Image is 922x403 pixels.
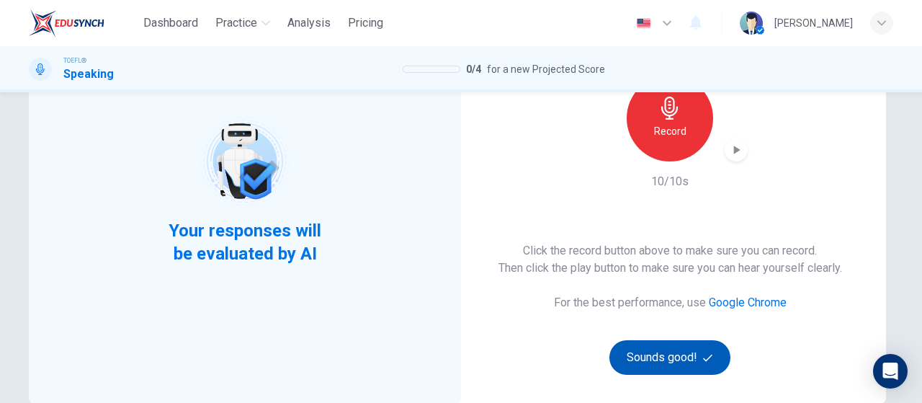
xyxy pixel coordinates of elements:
img: robot icon [199,115,290,207]
span: Dashboard [143,14,198,32]
button: Analysis [282,10,336,36]
h6: 10/10s [651,173,689,190]
button: Record [627,75,713,161]
span: Your responses will be evaluated by AI [158,219,333,265]
h6: Record [654,123,686,140]
button: Sounds good! [609,340,730,375]
h6: Click the record button above to make sure you can record. Then click the play button to make sur... [498,242,842,277]
h6: For the best performance, use [554,294,787,311]
h1: Speaking [63,66,114,83]
button: Pricing [342,10,389,36]
span: Practice [215,14,257,32]
img: Profile picture [740,12,763,35]
span: for a new Projected Score [487,61,605,78]
img: EduSynch logo [29,9,104,37]
img: en [635,18,653,29]
button: Dashboard [138,10,204,36]
div: Open Intercom Messenger [873,354,908,389]
a: Google Chrome [709,296,787,309]
span: Analysis [287,14,331,32]
span: TOEFL® [63,56,86,66]
span: Pricing [348,14,383,32]
span: 0 / 4 [466,61,481,78]
div: [PERSON_NAME] [774,14,853,32]
button: Practice [210,10,276,36]
a: EduSynch logo [29,9,138,37]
